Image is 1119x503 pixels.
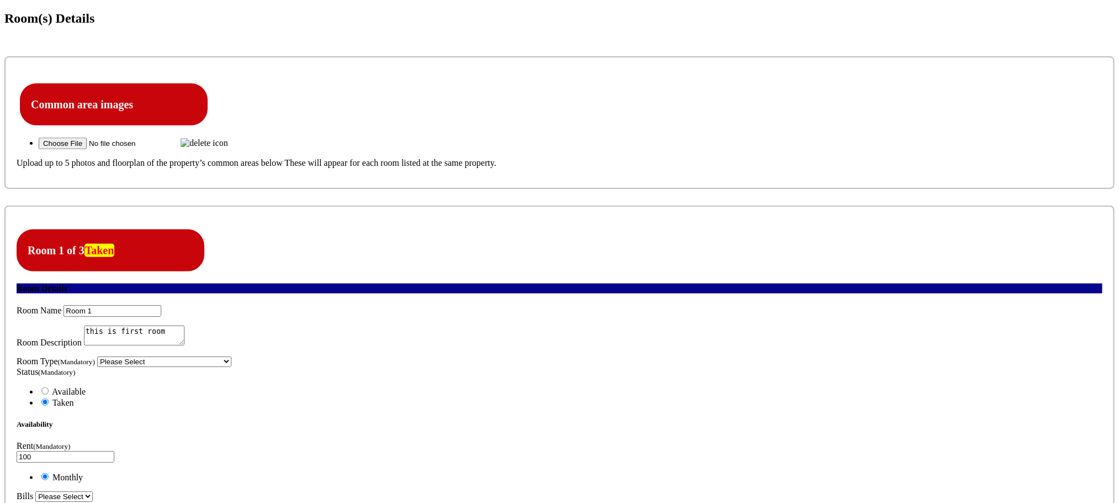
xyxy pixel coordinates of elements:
[41,387,49,395] input: Available
[38,368,75,376] small: (Mandatory)
[17,338,82,347] label: Room Description
[41,473,49,480] input: Monthly
[33,442,70,450] small: (Mandatory)
[52,473,83,482] span: Monthly
[64,305,161,317] input: Enter Room Name
[17,420,1102,429] h5: Availability
[17,357,95,366] label: Room Type
[4,11,1115,45] h2: Room(s) Details
[52,387,86,396] span: Available
[41,399,49,406] input: Taken
[84,326,184,345] textarea: this is first room
[52,398,74,407] span: Taken
[85,244,115,257] strong: Taken
[28,244,193,257] h4: Room 1 of 3
[17,158,1102,168] p: Upload up to 5 photos and floorplan of the property’s common areas below These will appear for ea...
[181,138,228,148] img: delete icon
[17,451,114,463] input: .e.g. £100
[58,358,95,366] small: (Mandatory)
[17,284,1102,294] h4: Room Details
[17,306,61,315] label: Room Name
[31,98,197,111] h4: Common area images
[17,441,71,450] label: Rent
[17,491,33,501] label: Bills
[17,367,75,376] label: Status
